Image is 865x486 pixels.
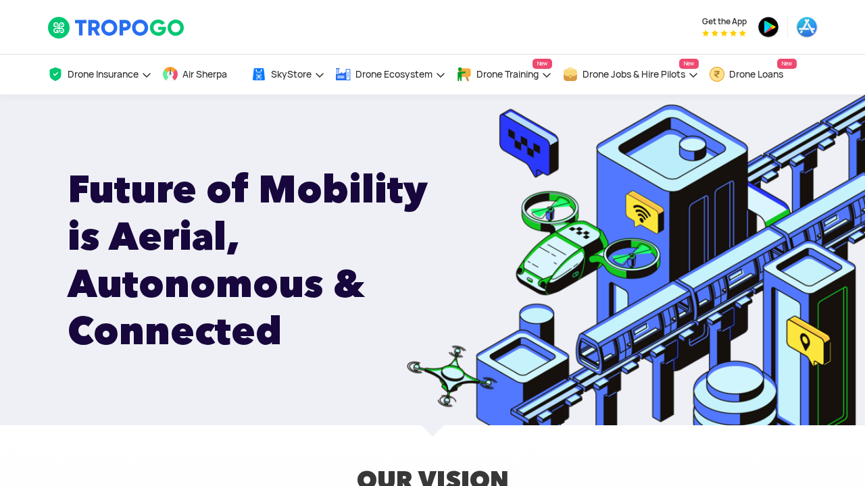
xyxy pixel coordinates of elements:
a: Drone TrainingNew [456,55,552,94]
img: ic_playstore.png [758,16,779,38]
a: Drone Ecosystem [335,55,446,94]
span: Drone Training [476,69,539,80]
span: Drone Insurance [68,69,139,80]
img: TropoGo Logo [47,16,186,39]
span: New [777,59,797,69]
img: ic_appstore.png [796,16,818,38]
span: Drone Jobs & Hire Pilots [583,69,685,80]
a: Drone LoansNew [709,55,797,94]
span: Get the App [702,16,747,27]
span: Air Sherpa [182,69,227,80]
span: SkyStore [271,69,312,80]
span: Drone Loans [729,69,783,80]
img: App Raking [702,30,746,36]
a: Drone Insurance [47,55,152,94]
a: Air Sherpa [162,55,241,94]
span: New [679,59,699,69]
a: Drone Jobs & Hire PilotsNew [562,55,699,94]
a: SkyStore [251,55,325,94]
span: New [533,59,552,69]
span: Drone Ecosystem [355,69,432,80]
h1: Future of Mobility is Aerial, Autonomous & Connected [68,165,468,354]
